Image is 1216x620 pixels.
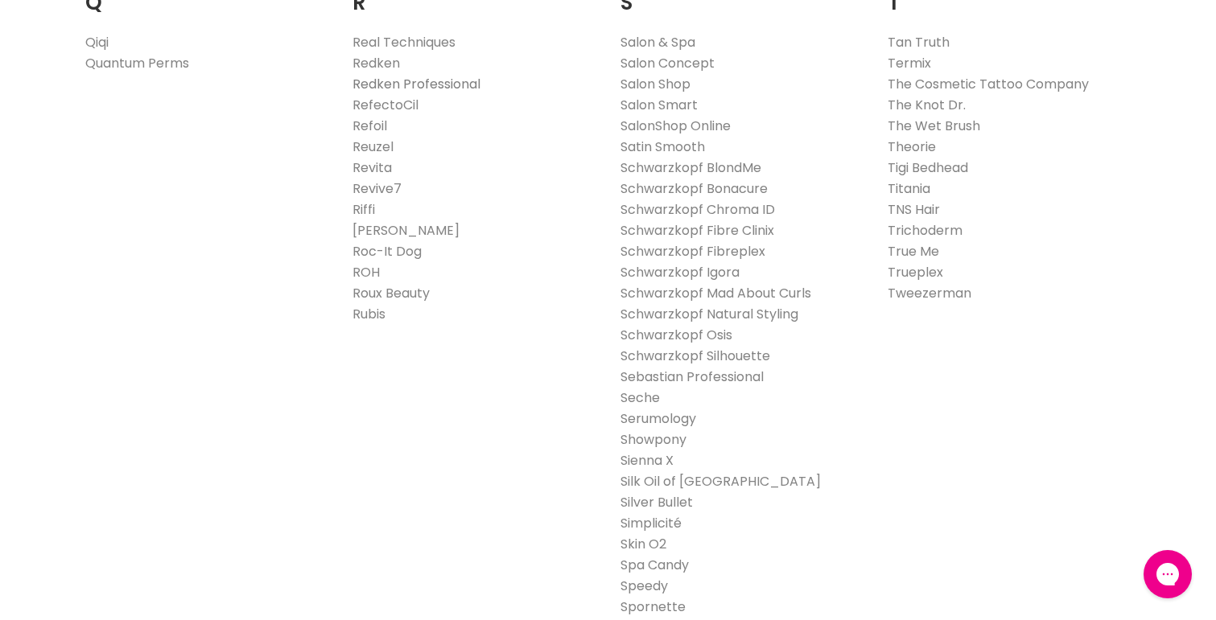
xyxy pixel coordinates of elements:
a: Tigi Bedhead [888,158,968,177]
a: Schwarzkopf Fibre Clinix [620,221,774,240]
iframe: Gorgias live chat messenger [1136,544,1200,604]
a: Salon Shop [620,75,690,93]
a: Rubis [352,305,385,323]
a: The Knot Dr. [888,96,966,114]
a: Schwarzkopf BlondMe [620,158,761,177]
a: Real Techniques [352,33,455,51]
a: Revive7 [352,179,402,198]
a: Sienna X [620,451,674,470]
a: [PERSON_NAME] [352,221,460,240]
a: Refoil [352,117,387,135]
a: Salon Concept [620,54,715,72]
a: Silk Oil of [GEOGRAPHIC_DATA] [620,472,821,491]
a: Tweezerman [888,284,971,302]
a: Schwarzkopf Chroma ID [620,200,775,219]
a: Theorie [888,138,936,156]
a: Riffi [352,200,375,219]
a: Skin O2 [620,535,666,553]
a: Revita [352,158,392,177]
a: Termix [888,54,931,72]
a: Salon & Spa [620,33,695,51]
a: Schwarzkopf Natural Styling [620,305,798,323]
a: Silver Bullet [620,493,693,511]
a: Speedy [620,577,668,595]
a: Titania [888,179,930,198]
a: ROH [352,263,380,281]
a: Seche [620,388,660,407]
a: Quantum Perms [85,54,189,72]
a: Trichoderm [888,221,962,240]
a: Schwarzkopf Bonacure [620,179,768,198]
a: True Me [888,242,939,261]
a: Schwarzkopf Osis [620,326,732,344]
a: Salon Smart [620,96,698,114]
a: Redken Professional [352,75,480,93]
a: SalonShop Online [620,117,731,135]
a: TNS Hair [888,200,940,219]
a: Redken [352,54,400,72]
a: Tan Truth [888,33,950,51]
a: Simplicité [620,514,682,532]
a: Spa Candy [620,556,689,574]
a: Schwarzkopf Silhouette [620,347,770,365]
a: Qiqi [85,33,109,51]
a: Serumology [620,409,696,428]
a: Roc-It Dog [352,242,422,261]
a: RefectoCil [352,96,418,114]
a: Spornette [620,597,686,616]
a: The Wet Brush [888,117,980,135]
a: Reuzel [352,138,394,156]
a: Showpony [620,430,686,449]
a: Trueplex [888,263,943,281]
a: Schwarzkopf Igora [620,263,740,281]
a: The Cosmetic Tattoo Company [888,75,1089,93]
a: Satin Smooth [620,138,705,156]
a: Sebastian Professional [620,367,764,386]
a: Roux Beauty [352,284,430,302]
a: Schwarzkopf Mad About Curls [620,284,811,302]
a: Schwarzkopf Fibreplex [620,242,765,261]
